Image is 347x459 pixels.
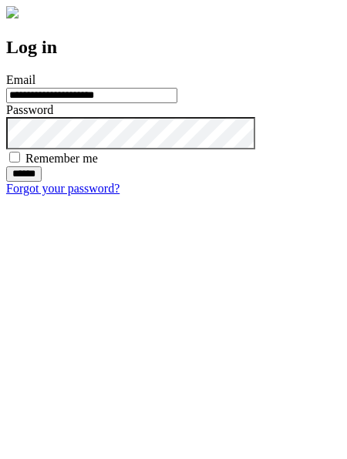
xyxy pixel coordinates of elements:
[25,152,98,165] label: Remember me
[6,6,19,18] img: logo-4e3dc11c47720685a147b03b5a06dd966a58ff35d612b21f08c02c0306f2b779.png
[6,37,341,58] h2: Log in
[6,103,53,116] label: Password
[6,182,120,195] a: Forgot your password?
[6,73,35,86] label: Email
